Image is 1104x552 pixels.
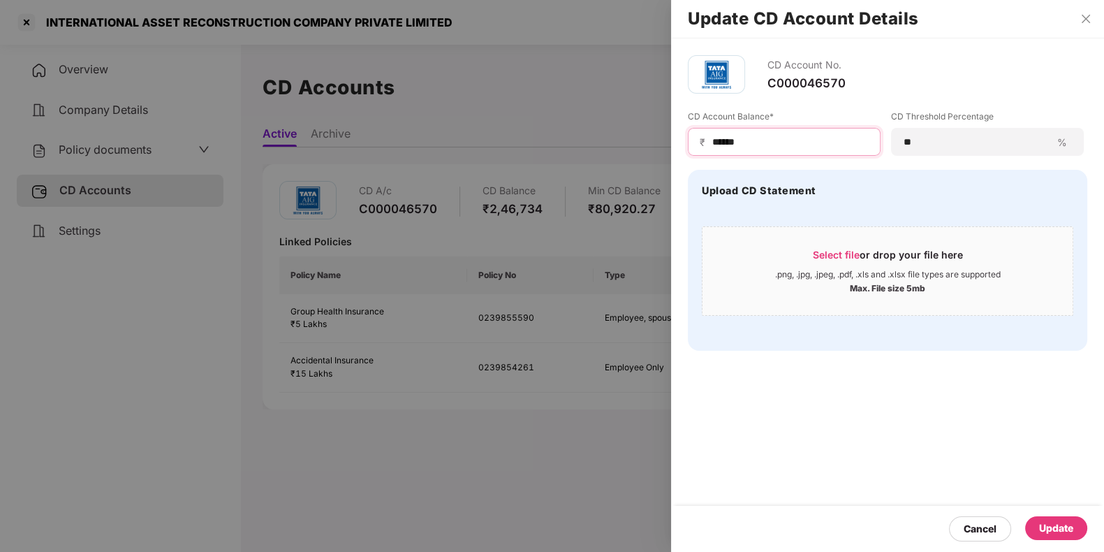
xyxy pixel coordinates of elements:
[1052,136,1073,149] span: %
[775,269,1001,280] div: .png, .jpg, .jpeg, .pdf, .xls and .xlsx file types are supported
[1039,521,1073,536] div: Update
[1080,13,1091,24] span: close
[813,248,963,269] div: or drop your file here
[813,249,860,261] span: Select file
[767,75,846,91] div: C000046570
[702,184,816,198] h4: Upload CD Statement
[702,238,1073,305] span: Select fileor drop your file here.png, .jpg, .jpeg, .pdf, .xls and .xlsx file types are supported...
[1076,13,1096,25] button: Close
[964,521,996,537] div: Cancel
[688,11,1087,27] h2: Update CD Account Details
[850,280,925,294] div: Max. File size 5mb
[767,55,846,75] div: CD Account No.
[700,136,711,149] span: ₹
[891,110,1084,128] label: CD Threshold Percentage
[688,110,881,128] label: CD Account Balance*
[695,54,737,96] img: tatag.png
